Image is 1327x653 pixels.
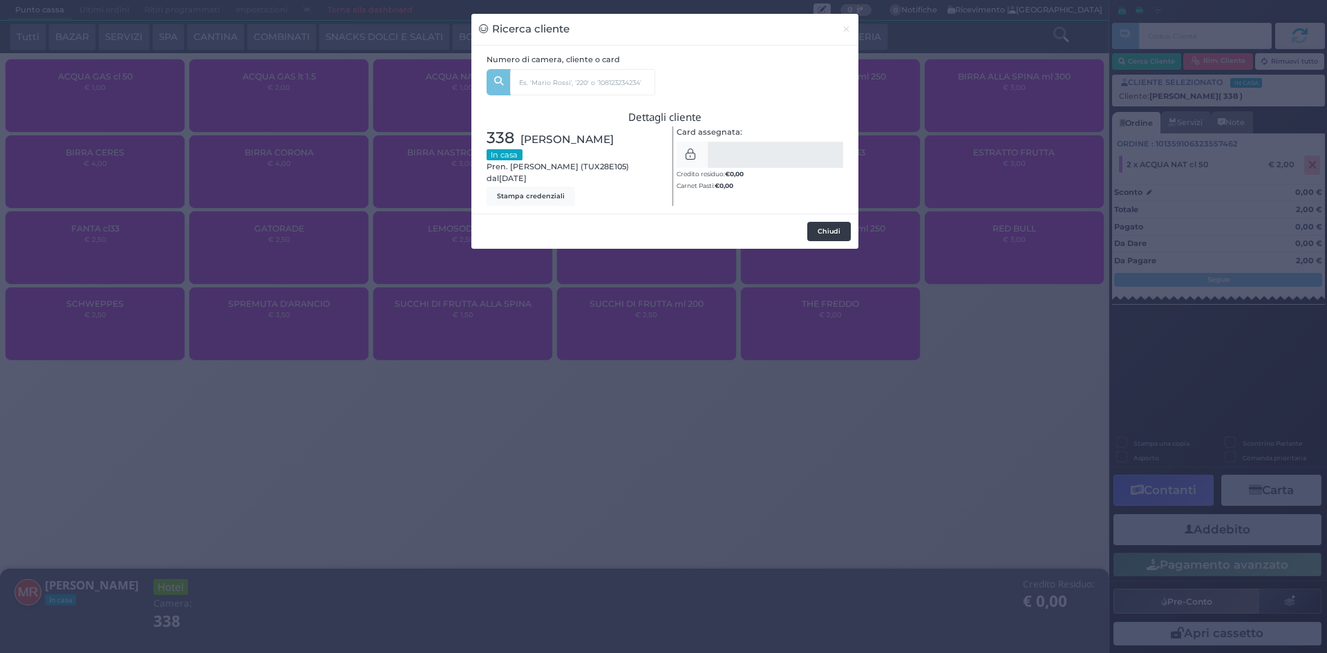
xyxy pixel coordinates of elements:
span: 0,00 [730,169,744,178]
small: Credito residuo: [677,170,744,178]
div: Pren. [PERSON_NAME] (TUX28E105) dal [479,126,665,206]
b: € [715,182,733,189]
button: Chiudi [807,222,851,241]
span: [PERSON_NAME] [520,131,614,147]
small: Carnet Pasti: [677,182,733,189]
span: [DATE] [499,173,527,184]
span: 338 [487,126,514,150]
h3: Ricerca cliente [479,21,570,37]
small: In casa [487,149,523,160]
h3: Dettagli cliente [487,111,844,123]
span: × [842,21,851,37]
label: Card assegnata: [677,126,742,138]
b: € [725,170,744,178]
input: Es. 'Mario Rossi', '220' o '108123234234' [510,69,655,95]
button: Chiudi [834,14,858,45]
button: Stampa credenziali [487,187,575,206]
label: Numero di camera, cliente o card [487,54,620,66]
span: 0,00 [719,181,733,190]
